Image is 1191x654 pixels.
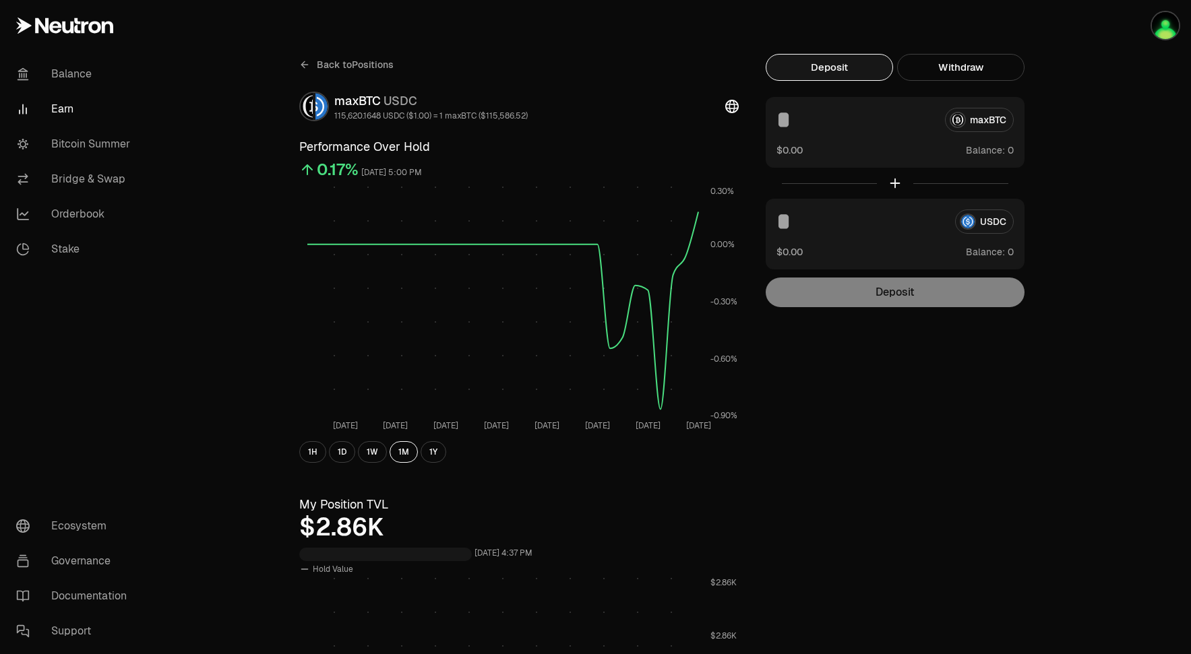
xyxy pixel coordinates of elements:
[5,162,146,197] a: Bridge & Swap
[766,54,893,81] button: Deposit
[383,420,408,431] tspan: [DATE]
[299,54,394,75] a: Back toPositions
[358,441,387,463] button: 1W
[5,614,146,649] a: Support
[433,420,458,431] tspan: [DATE]
[5,197,146,232] a: Orderbook
[5,57,146,92] a: Balance
[390,441,418,463] button: 1M
[776,143,803,157] button: $0.00
[329,441,355,463] button: 1D
[710,239,735,250] tspan: 0.00%
[384,93,417,108] span: USDC
[421,441,446,463] button: 1Y
[299,514,739,541] div: $2.86K
[313,564,353,575] span: Hold Value
[1152,12,1179,39] img: Llewyn Terra
[334,92,528,110] div: maxBTC
[5,232,146,267] a: Stake
[710,186,734,197] tspan: 0.30%
[315,93,328,120] img: USDC Logo
[334,110,528,121] div: 115,620.1648 USDC ($1.00) = 1 maxBTC ($115,586.52)
[317,159,359,181] div: 0.17%
[5,579,146,614] a: Documentation
[710,577,737,588] tspan: $2.86K
[584,420,609,431] tspan: [DATE]
[710,354,737,364] tspan: -0.60%
[635,420,660,431] tspan: [DATE]
[966,143,1005,157] span: Balance:
[5,92,146,127] a: Earn
[475,546,532,561] div: [DATE] 4:37 PM
[5,127,146,162] a: Bitcoin Summer
[5,509,146,544] a: Ecosystem
[299,137,739,156] h3: Performance Over Hold
[776,244,803,259] button: $0.00
[897,54,1025,81] button: Withdraw
[534,420,559,431] tspan: [DATE]
[299,495,739,514] h3: My Position TVL
[710,630,737,641] tspan: $2.86K
[710,410,737,421] tspan: -0.90%
[361,165,422,181] div: [DATE] 5:00 PM
[966,245,1005,259] span: Balance:
[299,441,326,463] button: 1H
[710,296,737,307] tspan: -0.30%
[685,420,710,431] tspan: [DATE]
[5,544,146,579] a: Governance
[317,58,394,71] span: Back to Positions
[484,420,509,431] tspan: [DATE]
[301,93,313,120] img: maxBTC Logo
[332,420,357,431] tspan: [DATE]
